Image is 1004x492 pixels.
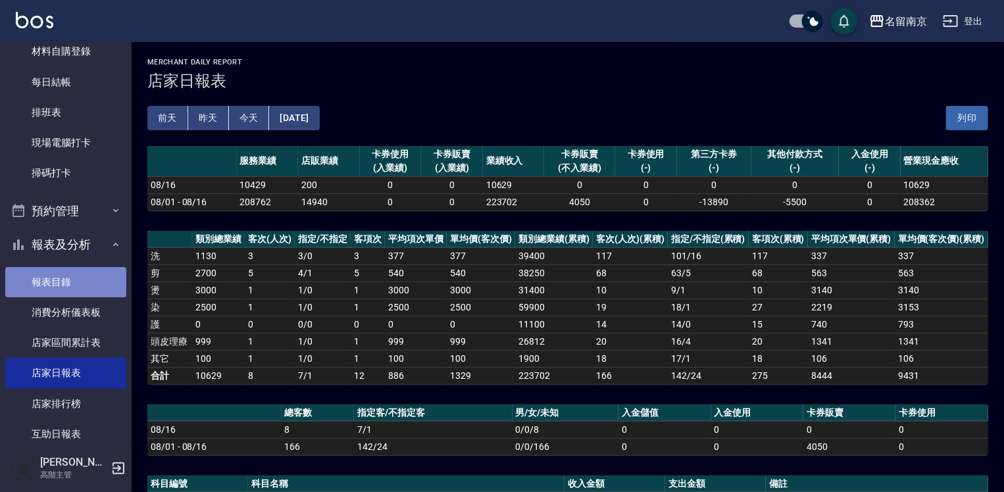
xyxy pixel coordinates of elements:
[5,328,126,358] a: 店家區間累計表
[282,421,355,438] td: 8
[147,72,988,90] h3: 店家日報表
[447,247,515,264] td: 377
[618,161,674,175] div: (-)
[808,367,895,384] td: 8444
[749,333,808,350] td: 20
[351,264,385,282] td: 5
[711,405,803,422] th: 入金使用
[593,316,668,333] td: 14
[5,128,126,158] a: 現場電腦打卡
[668,282,749,299] td: 9 / 1
[40,456,107,469] h5: [PERSON_NAME]
[618,147,674,161] div: 卡券使用
[5,267,126,297] a: 報表目錄
[618,421,711,438] td: 0
[515,299,593,316] td: 59900
[229,106,270,130] button: 今天
[808,231,895,248] th: 平均項次單價(累積)
[803,421,895,438] td: 0
[668,247,749,264] td: 101 / 16
[895,299,988,316] td: 3153
[385,282,447,299] td: 3000
[351,299,385,316] td: 1
[544,176,615,193] td: 0
[351,282,385,299] td: 1
[447,299,515,316] td: 2500
[351,316,385,333] td: 0
[839,193,901,210] td: 0
[245,231,295,248] th: 客次(人次)
[295,299,351,316] td: 1 / 0
[593,231,668,248] th: 客次(人次)(累積)
[282,438,355,455] td: 166
[192,299,245,316] td: 2500
[593,333,668,350] td: 20
[593,299,668,316] td: 19
[668,299,749,316] td: 18 / 1
[237,176,299,193] td: 10429
[447,264,515,282] td: 540
[895,405,988,422] th: 卡券使用
[5,389,126,419] a: 店家排行榜
[593,247,668,264] td: 117
[5,97,126,128] a: 排班表
[295,350,351,367] td: 1 / 0
[711,421,803,438] td: 0
[11,455,37,481] img: Person
[424,161,480,175] div: (入業績)
[946,106,988,130] button: 列印
[515,264,593,282] td: 38250
[188,106,229,130] button: 昨天
[147,367,192,384] td: 合計
[515,247,593,264] td: 39400
[147,299,192,316] td: 染
[147,405,988,456] table: a dense table
[16,12,53,28] img: Logo
[749,282,808,299] td: 10
[483,146,545,177] th: 業績收入
[298,176,360,193] td: 200
[385,350,447,367] td: 100
[295,282,351,299] td: 1 / 0
[808,333,895,350] td: 1341
[295,367,351,384] td: 7/1
[360,176,422,193] td: 0
[147,350,192,367] td: 其它
[351,333,385,350] td: 1
[5,36,126,66] a: 材料自購登錄
[245,264,295,282] td: 5
[749,367,808,384] td: 275
[483,176,545,193] td: 10629
[447,231,515,248] th: 單均價(客次價)
[298,146,360,177] th: 店販業績
[803,438,895,455] td: 4050
[5,67,126,97] a: 每日結帳
[755,147,836,161] div: 其他付款方式
[938,9,988,34] button: 登出
[808,264,895,282] td: 563
[295,231,351,248] th: 指定/不指定
[831,8,857,34] button: save
[424,147,480,161] div: 卡券販賣
[147,282,192,299] td: 燙
[447,367,515,384] td: 1329
[385,333,447,350] td: 999
[421,193,483,210] td: 0
[618,405,711,422] th: 入金儲值
[615,176,677,193] td: 0
[192,282,245,299] td: 3000
[295,264,351,282] td: 4 / 1
[668,231,749,248] th: 指定/不指定(累積)
[147,333,192,350] td: 頭皮理療
[245,316,295,333] td: 0
[895,316,988,333] td: 793
[515,350,593,367] td: 1900
[385,316,447,333] td: 0
[515,333,593,350] td: 26812
[5,158,126,188] a: 掃碼打卡
[749,264,808,282] td: 68
[147,176,237,193] td: 08/16
[593,264,668,282] td: 68
[147,58,988,66] h2: Merchant Daily Report
[447,350,515,367] td: 100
